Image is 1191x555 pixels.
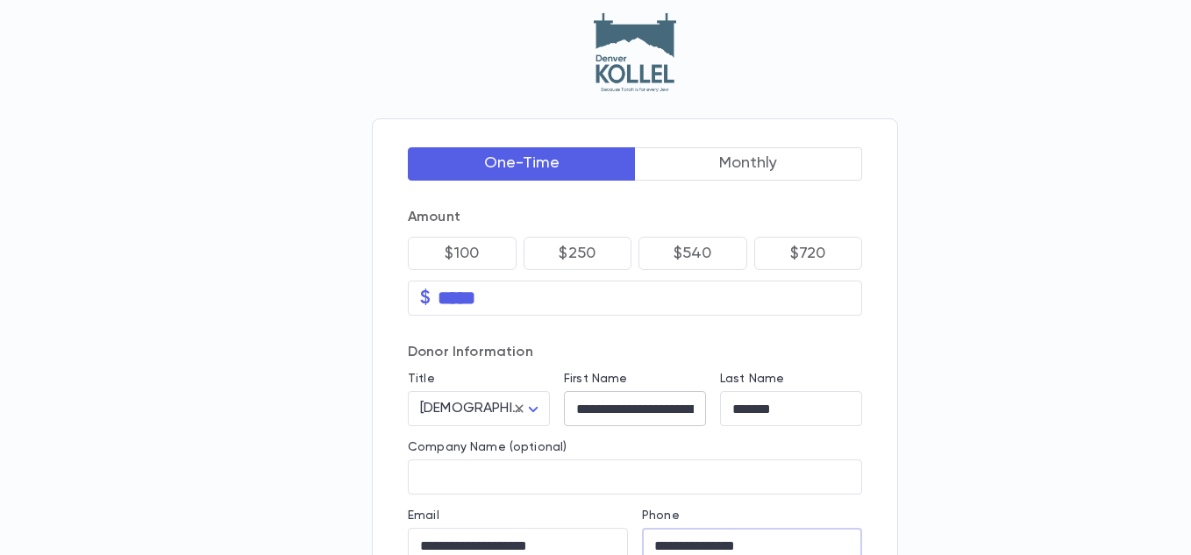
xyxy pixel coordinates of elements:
[754,237,863,270] button: $720
[408,344,862,361] p: Donor Information
[408,147,636,181] button: One-Time
[420,402,570,416] span: [DEMOGRAPHIC_DATA]
[720,372,784,386] label: Last Name
[408,237,517,270] button: $100
[790,245,826,262] p: $720
[635,147,863,181] button: Monthly
[674,245,712,262] p: $540
[445,245,479,262] p: $100
[408,509,439,523] label: Email
[564,372,627,386] label: First Name
[408,392,550,426] div: [DEMOGRAPHIC_DATA]
[594,13,677,92] img: Logo
[642,509,680,523] label: Phone
[408,372,435,386] label: Title
[420,289,431,307] p: $
[638,237,747,270] button: $540
[408,440,567,454] label: Company Name (optional)
[524,237,632,270] button: $250
[408,209,862,226] p: Amount
[559,245,595,262] p: $250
